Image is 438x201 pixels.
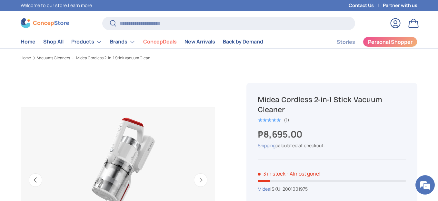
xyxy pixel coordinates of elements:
a: New Arrivals [184,35,215,48]
a: Learn more [68,2,92,8]
strong: ₱8,695.00 [258,128,304,140]
a: Stories [337,36,355,48]
div: Minimize live chat window [106,3,121,19]
p: - Almost gone! [286,170,321,177]
div: (1) [284,118,289,122]
a: 5.0 out of 5.0 stars (1) [258,116,289,123]
a: Midea Cordless 2-in-1 Stick Vacuum Cleaner [76,56,154,60]
span: 2001001975 [283,186,308,192]
nav: Primary [21,35,263,48]
span: | [270,186,308,192]
a: Contact Us [349,2,383,9]
span: Personal Shopper [368,39,413,44]
summary: Brands [106,35,139,48]
div: calculated at checkout. [258,142,406,149]
a: Personal Shopper [363,37,417,47]
h1: Midea Cordless 2-in-1 Stick Vacuum Cleaner [258,95,406,114]
a: Vacuums Cleaners [37,56,70,60]
a: Back by Demand [223,35,263,48]
span: 3 in stock [258,170,285,177]
span: We're online! [37,60,89,125]
p: Welcome to our store. [21,2,92,9]
a: Shipping [258,142,275,148]
div: Chat with us now [34,36,108,44]
a: ConcepDeals [143,35,177,48]
nav: Breadcrumbs [21,55,231,61]
textarea: Type your message and hit 'Enter' [3,133,123,156]
span: ★★★★★ [258,117,281,123]
a: Midea [258,186,270,192]
div: 5.0 out of 5.0 stars [258,117,281,123]
a: Partner with us [383,2,417,9]
summary: Products [67,35,106,48]
a: Home [21,35,35,48]
span: SKU: [272,186,282,192]
nav: Secondary [321,35,417,48]
a: Home [21,56,31,60]
a: Shop All [43,35,64,48]
img: ConcepStore [21,18,69,28]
